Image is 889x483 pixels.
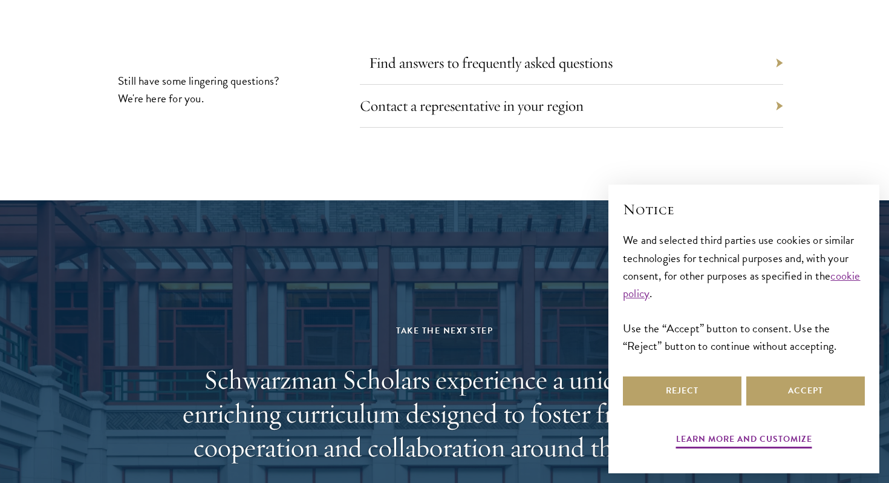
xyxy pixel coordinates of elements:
a: cookie policy [623,267,861,302]
p: Still have some lingering questions? We're here for you. [118,72,281,107]
div: We and selected third parties use cookies or similar technologies for technical purposes and, wit... [623,231,865,354]
button: Accept [746,376,865,406]
a: Contact a representative in your region [360,96,584,115]
div: Take the Next Step [163,323,726,338]
h2: Notice [623,199,865,220]
a: Find answers to frequently asked questions [369,53,613,72]
button: Learn more and customize [676,432,812,450]
h2: Schwarzman Scholars experience a unique and enriching curriculum designed to foster friendship, c... [163,363,726,464]
button: Reject [623,376,741,406]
